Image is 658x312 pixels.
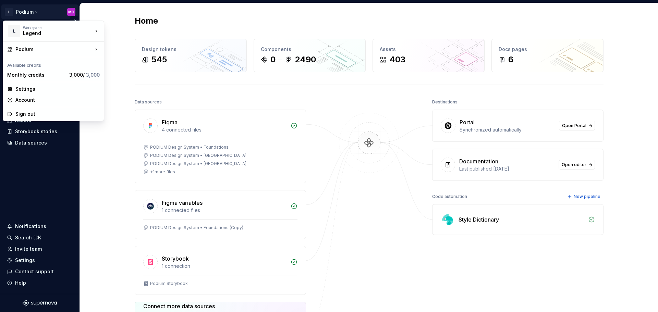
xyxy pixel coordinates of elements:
[23,26,93,30] div: Workspace
[7,72,66,78] div: Monthly credits
[8,25,20,37] div: L
[23,30,81,37] div: Legend
[4,59,102,70] div: Available credits
[15,97,100,103] div: Account
[86,72,100,78] span: 3,000
[15,86,100,92] div: Settings
[15,111,100,117] div: Sign out
[69,72,100,78] span: 3,000 /
[15,46,93,53] div: Podium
